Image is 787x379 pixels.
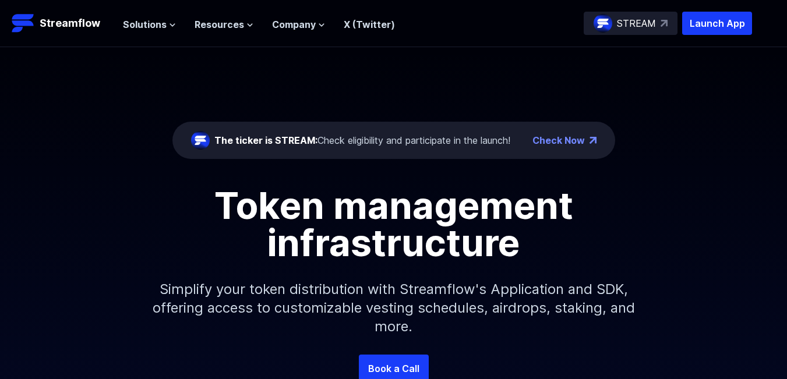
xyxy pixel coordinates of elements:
div: Check eligibility and participate in the launch! [214,133,510,147]
p: Streamflow [40,15,100,31]
button: Launch App [682,12,752,35]
img: streamflow-logo-circle.png [191,131,210,150]
a: Check Now [532,133,585,147]
a: Streamflow [12,12,111,35]
img: Streamflow Logo [12,12,35,35]
button: Company [272,17,325,31]
p: STREAM [617,16,656,30]
img: top-right-arrow.svg [661,20,668,27]
a: X (Twitter) [344,19,395,30]
button: Resources [195,17,253,31]
a: STREAM [584,12,677,35]
span: Company [272,17,316,31]
button: Solutions [123,17,176,31]
img: top-right-arrow.png [590,137,597,144]
h1: Token management infrastructure [132,187,656,261]
span: Solutions [123,17,167,31]
span: Resources [195,17,244,31]
span: The ticker is STREAM: [214,134,317,146]
p: Simplify your token distribution with Streamflow's Application and SDK, offering access to custom... [143,261,644,355]
img: streamflow-logo-circle.png [594,14,612,33]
